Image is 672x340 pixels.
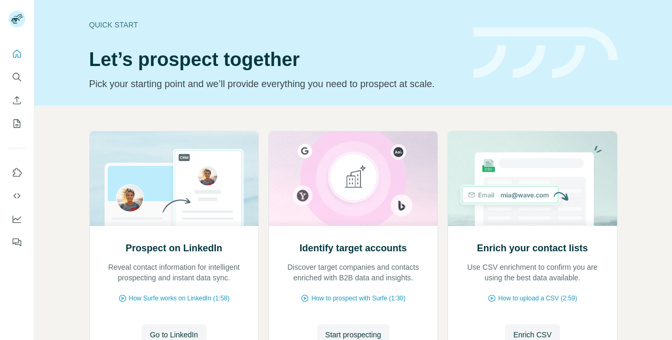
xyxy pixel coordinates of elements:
img: Enrich your contact lists [447,131,617,226]
h2: Identify target accounts [300,241,407,256]
p: Use CSV enrichment to confirm you are using the best data available. [459,262,606,283]
span: Go to LinkedIn [150,329,198,340]
span: How to prospect with Surfe (1:30) [311,294,405,303]
p: Reveal contact information for intelligent prospecting and instant data sync. [100,262,248,283]
p: Pick your starting point and we’ll provide everything you need to prospect at scale. [89,77,461,91]
button: Use Surfe API [8,186,25,205]
button: Feedback [8,233,25,252]
h1: Let’s prospect together [89,49,461,70]
h2: Prospect on LinkedIn [126,241,222,256]
span: How to upload a CSV (2:59) [498,294,577,303]
img: Identify target accounts [268,131,438,226]
span: Enrich CSV [514,329,552,340]
span: How Surfe works on LinkedIn (1:58) [129,294,230,303]
p: Discover target companies and contacts enriched with B2B data and insights. [279,262,427,283]
button: Dashboard [8,210,25,229]
button: Use Surfe on LinkedIn [8,163,25,182]
button: Quick start [8,44,25,63]
h2: Enrich your contact lists [477,241,588,256]
img: banner [473,27,618,79]
button: My lists [8,114,25,133]
div: Quick start [89,20,461,30]
img: Prospect on LinkedIn [89,131,259,226]
button: Enrich CSV [8,91,25,110]
span: Start prospecting [325,329,381,340]
button: Search [8,68,25,87]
